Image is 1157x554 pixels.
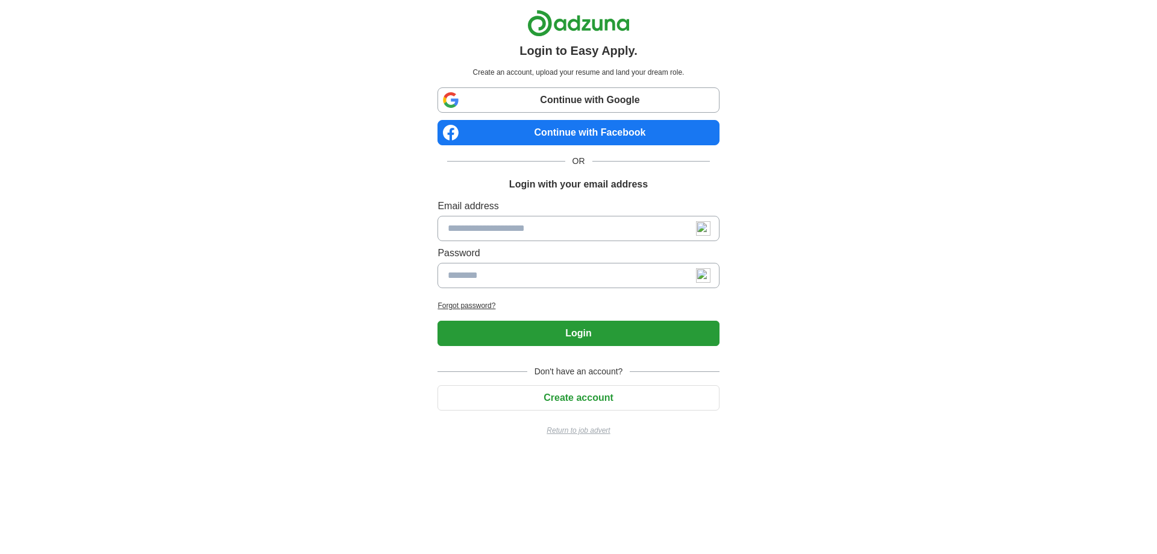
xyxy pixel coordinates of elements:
h1: Login to Easy Apply. [519,42,638,60]
h1: Login with your email address [509,177,648,192]
a: Create account [437,392,719,403]
label: Email address [437,199,719,213]
a: Return to job advert [437,425,719,436]
span: OR [565,155,592,168]
span: Don't have an account? [527,365,630,378]
button: Create account [437,385,719,411]
img: npw-badge-icon-locked.svg [696,268,710,283]
img: Adzuna logo [527,10,630,37]
a: Continue with Facebook [437,120,719,145]
label: Password [437,246,719,260]
button: Login [437,321,719,346]
p: Create an account, upload your resume and land your dream role. [440,67,716,78]
a: Forgot password? [437,300,719,311]
a: Continue with Google [437,87,719,113]
img: npw-badge-icon-locked.svg [696,221,710,236]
